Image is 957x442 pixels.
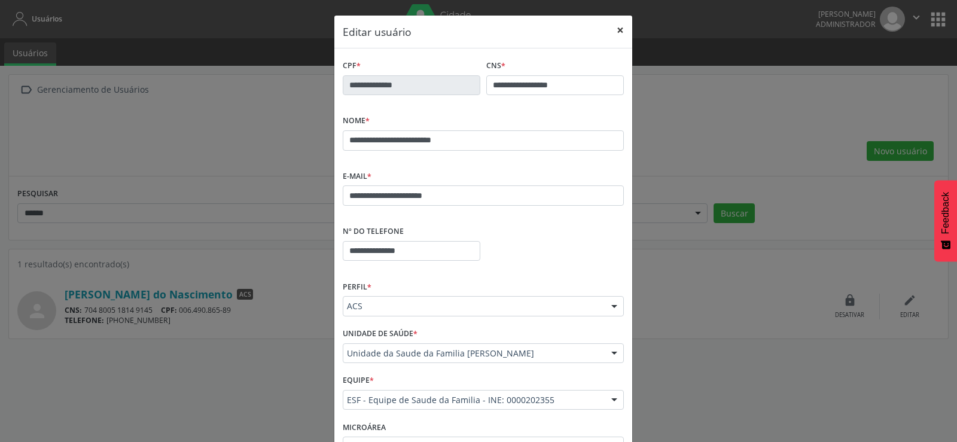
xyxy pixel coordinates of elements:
[486,57,505,75] label: CNS
[343,418,386,437] label: Microárea
[347,300,599,312] span: ACS
[608,16,632,45] button: Close
[934,180,957,261] button: Feedback - Mostrar pesquisa
[343,167,371,186] label: E-mail
[343,112,370,130] label: Nome
[343,24,412,39] h5: Editar usuário
[343,371,374,390] label: Equipe
[347,394,599,406] span: ESF - Equipe de Saude da Familia - INE: 0000202355
[343,325,417,343] label: Unidade de saúde
[343,57,361,75] label: CPF
[343,222,404,241] label: Nº do Telefone
[347,347,599,359] span: Unidade da Saude da Familia [PERSON_NAME]
[940,192,951,234] span: Feedback
[343,278,371,296] label: Perfil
